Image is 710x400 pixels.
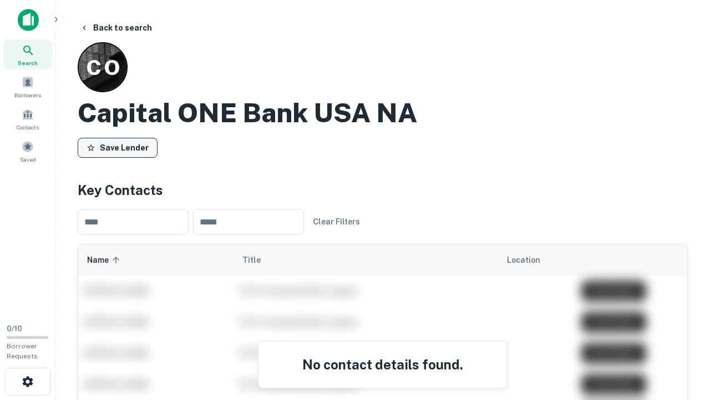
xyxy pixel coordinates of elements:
span: Borrower Requests [7,342,38,360]
span: Search [18,58,38,67]
iframe: Chat Widget [655,311,710,364]
img: capitalize-icon.png [18,9,39,31]
span: Contacts [17,123,39,132]
a: Contacts [3,104,52,134]
a: Saved [3,136,52,166]
a: Borrowers [3,72,52,102]
h4: Key Contacts [78,180,688,200]
a: Search [3,39,52,69]
span: 0 / 10 [7,324,22,333]
button: Save Lender [78,138,158,158]
h4: No contact details found. [272,354,494,374]
button: Back to search [75,18,156,38]
button: Clear Filters [308,212,364,232]
span: Borrowers [14,91,41,99]
h2: Capital ONE Bank USA NA [78,97,417,129]
span: Saved [20,155,36,164]
p: C O [86,52,119,83]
